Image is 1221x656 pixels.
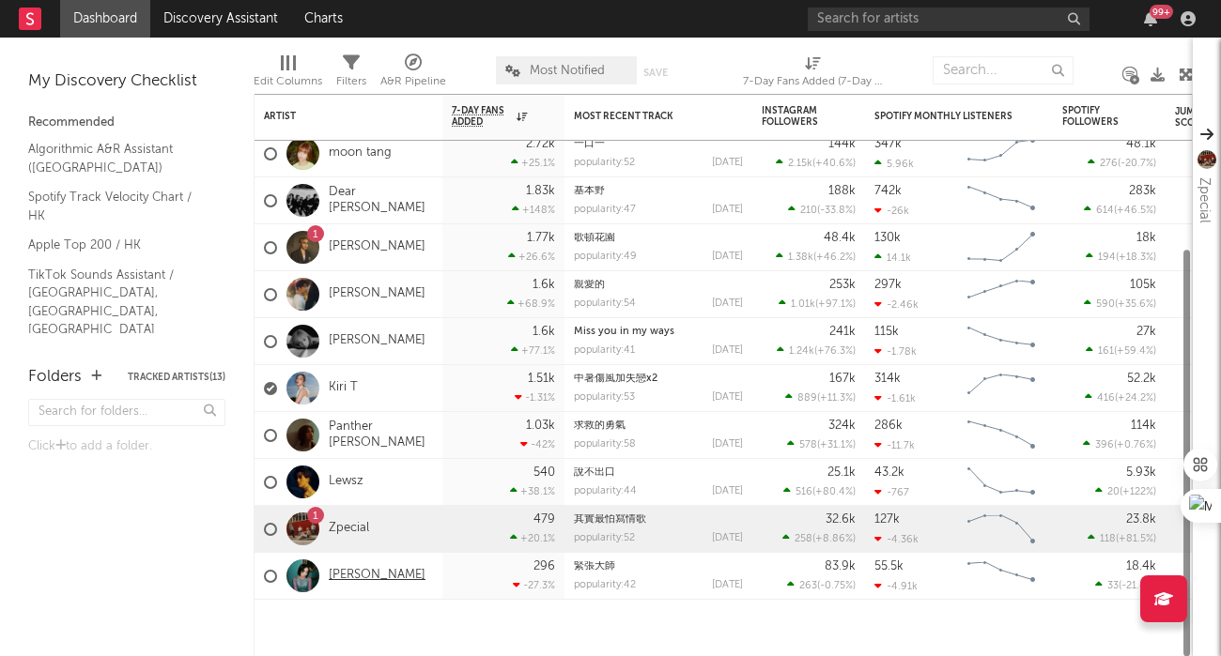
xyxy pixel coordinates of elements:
div: [DATE] [712,205,743,215]
div: Most Recent Track [574,111,715,122]
div: Zpecial [1193,177,1215,223]
div: Artist [264,111,405,122]
div: popularity: 52 [574,158,635,168]
div: 2.72k [526,138,555,150]
svg: Chart title [959,177,1043,224]
div: 中暑傷風加失戀x2 [574,374,743,384]
div: 1.51k [528,373,555,385]
div: -42 % [520,438,555,450]
div: 241k [829,326,856,338]
div: 48.4k [824,232,856,244]
a: 基本野 [574,186,605,196]
div: ( ) [776,251,856,263]
div: popularity: 44 [574,486,637,496]
div: popularity: 54 [574,298,636,309]
div: 479 [533,513,555,526]
span: 258 [795,534,812,544]
div: -4.36k [874,533,919,545]
div: Spotify Monthly Listeners [874,111,1015,122]
span: +76.3 % [817,346,853,357]
span: 614 [1096,206,1114,216]
div: 1.77k [527,232,555,244]
div: 18.4k [1126,560,1156,572]
div: 緊張大師 [574,561,743,572]
div: 基本野 [574,186,743,196]
div: 求救的勇氣 [574,420,743,431]
div: ( ) [1084,204,1156,216]
div: 18k [1136,232,1156,244]
span: +59.4 % [1117,346,1153,357]
span: +81.5 % [1119,534,1153,544]
div: 48.1k [1126,138,1156,150]
div: popularity: 49 [574,252,637,262]
input: Search for folders... [28,399,225,426]
div: 14.1k [874,252,911,264]
div: +26.6 % [508,251,555,263]
div: 7-Day Fans Added (7-Day Fans Added) [743,47,884,101]
span: +35.6 % [1118,299,1153,310]
button: Save [643,68,668,78]
div: [DATE] [712,252,743,262]
div: popularity: 47 [574,205,636,215]
svg: Chart title [959,553,1043,600]
div: ( ) [782,532,856,544]
span: +80.4 % [815,487,853,497]
div: ( ) [779,297,856,310]
div: 親愛的 [574,280,743,290]
span: +24.2 % [1118,393,1153,404]
a: [PERSON_NAME] [329,286,425,302]
div: 99 + [1150,5,1173,19]
a: Apple Top 200 / HK [28,235,207,255]
svg: Chart title [959,130,1043,177]
a: Panther [PERSON_NAME] [329,420,433,451]
span: 889 [797,393,817,404]
div: Edit Columns [254,70,322,93]
div: 347k [874,138,902,150]
div: popularity: 42 [574,580,636,590]
a: 親愛的 [574,280,605,290]
div: [DATE] [712,533,743,543]
svg: Chart title [959,506,1043,553]
div: A&R Pipeline [380,47,446,101]
div: Instagram Followers [762,105,827,128]
div: ( ) [1086,251,1156,263]
div: 其實最怕寫情歌 [574,514,743,525]
div: ( ) [1085,391,1156,404]
span: 416 [1097,393,1115,404]
div: ( ) [1088,157,1156,169]
div: +68.9 % [507,297,555,310]
div: +77.1 % [511,344,555,357]
div: -26k [874,205,909,217]
div: 742k [874,185,902,197]
div: 296 [533,560,555,572]
div: 283k [1129,185,1156,197]
div: 55.5k [874,560,904,572]
div: 5.93k [1126,466,1156,479]
div: ( ) [1095,485,1156,497]
span: 590 [1096,299,1115,310]
div: 105k [1130,279,1156,291]
div: ( ) [783,485,856,497]
div: ( ) [788,204,856,216]
a: Kiri T [329,380,358,396]
div: ( ) [787,579,856,591]
div: 32.6k [826,513,856,526]
div: ( ) [777,344,856,357]
div: ( ) [1095,579,1156,591]
a: Dear [PERSON_NAME] [329,185,433,217]
span: +46.5 % [1117,206,1153,216]
div: popularity: 53 [574,392,635,403]
svg: Chart title [959,365,1043,412]
a: Algorithmic A&R Assistant ([GEOGRAPHIC_DATA]) [28,139,207,177]
span: Most Notified [530,65,605,77]
div: popularity: 41 [574,345,635,356]
div: Folders [28,366,82,389]
div: -4.91k [874,580,918,592]
a: 一口一 [574,139,605,149]
div: [DATE] [712,580,743,590]
div: Recommended [28,112,225,134]
div: popularity: 58 [574,439,636,450]
div: Miss you in my ways [574,327,743,337]
div: [DATE] [712,392,743,403]
input: Search for artists [808,8,1090,31]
